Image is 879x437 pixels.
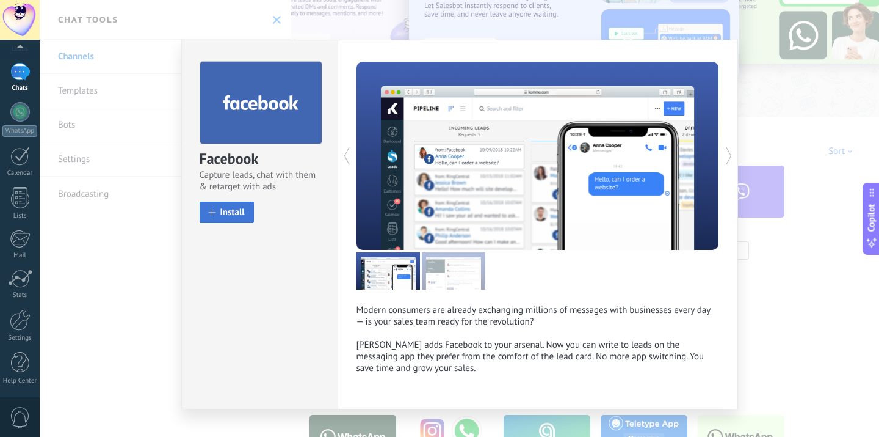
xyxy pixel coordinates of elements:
[200,202,254,223] button: Install
[2,377,38,385] div: Help Center
[2,212,38,220] div: Lists
[2,252,38,260] div: Mail
[422,252,485,290] img: kommo_facebook_tour_2_en.png
[356,252,420,290] img: kommo_facebook_tour_1_en.png
[866,204,878,232] span: Copilot
[2,292,38,299] div: Stats
[356,304,719,374] p: Modern consumers are already exchanging millions of messages with businesses every day — is your ...
[220,208,245,217] span: Install
[200,149,320,169] div: Facebook
[2,84,38,92] div: Chats
[2,125,37,137] div: WhatsApp
[2,169,38,177] div: Calendar
[2,334,38,342] div: Settings
[200,169,320,193] span: Capture leads, chat with them & retarget with ads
